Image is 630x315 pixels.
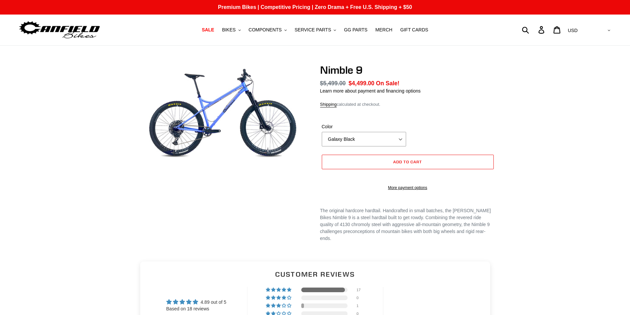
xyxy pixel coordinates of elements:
[397,25,432,34] a: GIFT CARDS
[222,27,235,33] span: BIKES
[266,288,292,292] div: 94% (17) reviews with 5 star rating
[245,25,290,34] button: COMPONENTS
[291,25,339,34] button: SERVICE PARTS
[146,269,485,279] h2: Customer Reviews
[344,27,367,33] span: GG PARTS
[202,27,214,33] span: SALE
[295,27,331,33] span: SERVICE PARTS
[322,123,406,130] label: Color
[349,80,374,87] span: $4,499.00
[322,155,494,169] button: Add to cart
[320,207,495,242] div: The original hardcore hardtail. Handcrafted in small batches, the [PERSON_NAME] Bikes Nimble 9 is...
[219,25,244,34] button: BIKES
[166,306,227,312] div: Based on 18 reviews
[525,22,542,37] input: Search
[166,298,227,306] div: Average rating is 4.89 stars
[375,27,392,33] span: MERCH
[341,25,371,34] a: GG PARTS
[393,159,422,164] span: Add to cart
[266,303,292,308] div: 6% (1) reviews with 3 star rating
[357,303,364,308] div: 1
[249,27,282,33] span: COMPONENTS
[320,102,337,107] a: Shipping
[372,25,396,34] a: MERCH
[200,299,226,305] span: 4.89 out of 5
[322,185,494,191] a: More payment options
[400,27,428,33] span: GIFT CARDS
[18,20,101,40] img: Canfield Bikes
[320,101,495,108] div: calculated at checkout.
[357,288,364,292] div: 17
[376,79,399,88] span: On Sale!
[198,25,217,34] a: SALE
[320,80,346,87] s: $5,499.00
[320,88,421,94] a: Learn more about payment and financing options
[320,64,495,76] h1: Nimble 9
